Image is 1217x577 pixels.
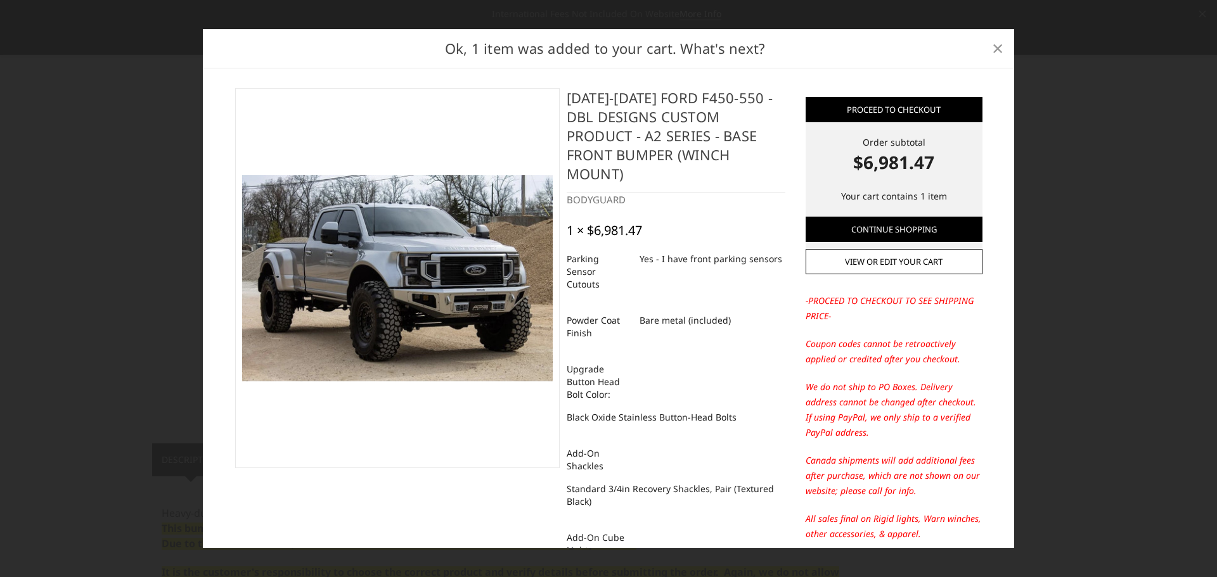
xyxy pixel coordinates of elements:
[640,248,782,270] dd: Yes - I have front parking sensors
[988,38,1008,58] a: Close
[567,358,630,406] dt: Upgrade Button Head Bolt Color:
[567,193,785,207] div: BODYGUARD
[567,88,785,193] h4: [DATE]-[DATE] Ford F450-550 - DBL Designs Custom Product - A2 Series - Base Front Bumper (winch m...
[567,309,630,345] dt: Powder Coat Finish
[806,97,982,122] a: Proceed to checkout
[640,309,731,332] dd: Bare metal (included)
[567,478,785,513] dd: Standard 3/4in Recovery Shackles, Pair (Textured Black)
[806,189,982,204] p: Your cart contains 1 item
[806,511,982,542] p: All sales final on Rigid lights, Warn winches, other accessories, & apparel.
[806,217,982,242] a: Continue Shopping
[806,136,982,175] div: Order subtotal
[992,34,1003,61] span: ×
[242,175,553,381] img: 2017-2022 Ford F450-550 - DBL Designs Custom Product - A2 Series - Base Front Bumper (winch mount)
[806,293,982,324] p: -PROCEED TO CHECKOUT TO SEE SHIPPING PRICE-
[567,248,630,296] dt: Parking Sensor Cutouts
[567,223,642,238] div: 1 × $6,981.47
[806,249,982,274] a: View or edit your cart
[223,38,988,59] h2: Ok, 1 item was added to your cart. What's next?
[567,442,630,478] dt: Add-On Shackles
[806,336,982,367] p: Coupon codes cannot be retroactively applied or credited after you checkout.
[806,379,982,440] p: We do not ship to PO Boxes. Delivery address cannot be changed after checkout. If using PayPal, w...
[567,406,737,429] dd: Black Oxide Stainless Button-Head Bolts
[806,149,982,175] strong: $6,981.47
[1154,516,1217,577] iframe: Chat Widget
[806,453,982,498] p: Canada shipments will add additional fees after purchase, which are not shown on our website; ple...
[567,526,630,562] dt: Add-On Cube Lights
